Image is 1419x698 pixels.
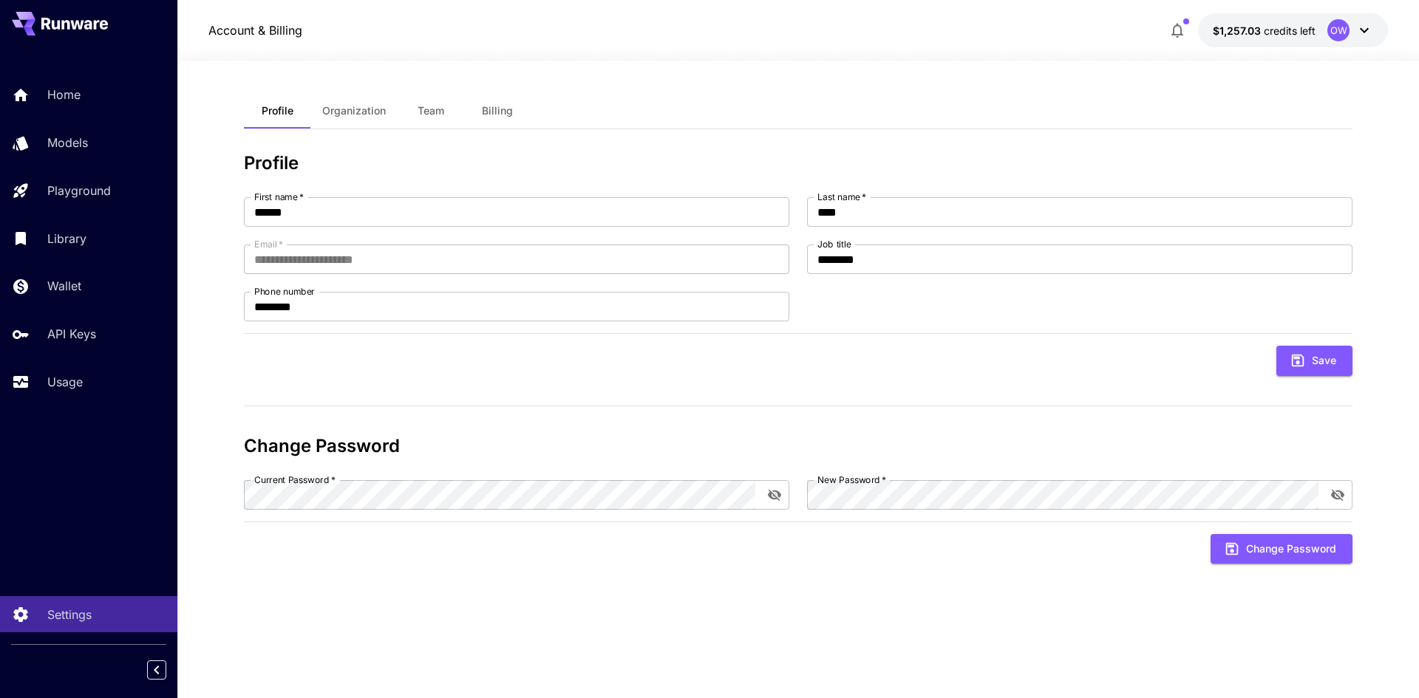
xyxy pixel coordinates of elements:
[47,277,81,295] p: Wallet
[1264,24,1316,37] span: credits left
[254,473,336,486] label: Current Password
[262,104,293,117] span: Profile
[1198,13,1388,47] button: $1,257.02986OW
[47,182,111,199] p: Playground
[817,191,866,203] label: Last name
[1327,19,1350,41] div: OW
[47,230,86,247] p: Library
[761,482,788,508] button: toggle password visibility
[147,660,166,680] button: Collapse sidebar
[47,86,81,103] p: Home
[1213,23,1316,38] div: $1,257.02986
[254,238,283,250] label: Email
[1211,534,1352,564] button: Change Password
[47,134,88,151] p: Models
[254,191,304,203] label: First name
[254,285,315,298] label: Phone number
[418,104,444,117] span: Team
[208,21,302,39] a: Account & Billing
[47,325,96,343] p: API Keys
[817,473,886,486] label: New Password
[244,153,1352,174] h3: Profile
[208,21,302,39] nav: breadcrumb
[1276,346,1352,376] button: Save
[47,373,83,391] p: Usage
[158,657,177,683] div: Collapse sidebar
[817,238,851,250] label: Job title
[482,104,513,117] span: Billing
[1324,482,1351,508] button: toggle password visibility
[322,104,386,117] span: Organization
[47,606,92,623] p: Settings
[244,436,1352,456] h3: Change Password
[1213,24,1264,37] span: $1,257.03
